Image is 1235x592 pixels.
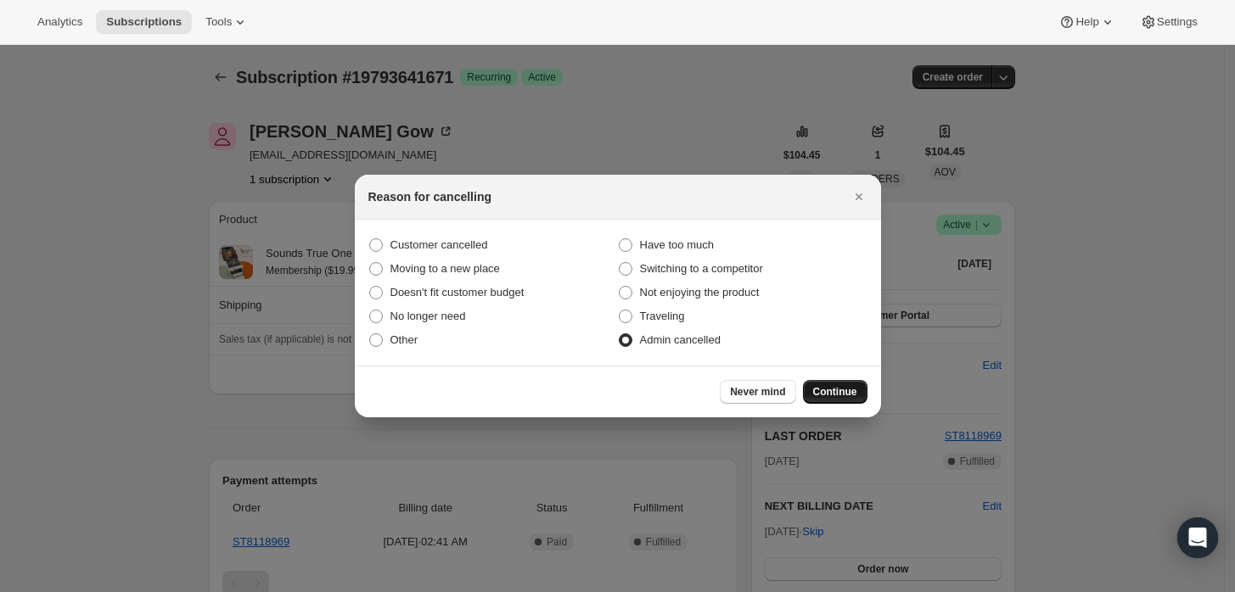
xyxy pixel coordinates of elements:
span: Help [1075,15,1098,29]
span: Switching to a competitor [640,262,763,275]
div: Open Intercom Messenger [1177,517,1218,558]
button: Settings [1130,10,1208,34]
span: No longer need [390,310,466,322]
span: Subscriptions [106,15,182,29]
button: Subscriptions [96,10,192,34]
span: Have too much [640,238,714,251]
span: Admin cancelled [640,333,721,346]
h2: Reason for cancelling [368,188,491,205]
span: Moving to a new place [390,262,500,275]
span: Never mind [730,385,785,399]
button: Analytics [27,10,93,34]
span: Doesn't fit customer budget [390,286,525,299]
span: Customer cancelled [390,238,488,251]
span: Settings [1157,15,1198,29]
span: Analytics [37,15,82,29]
span: Not enjoying the product [640,286,760,299]
span: Traveling [640,310,685,322]
button: Continue [803,380,867,404]
button: Close [847,185,871,209]
button: Never mind [720,380,795,404]
button: Help [1048,10,1126,34]
span: Continue [813,385,857,399]
span: Tools [205,15,232,29]
span: Other [390,333,418,346]
button: Tools [195,10,259,34]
